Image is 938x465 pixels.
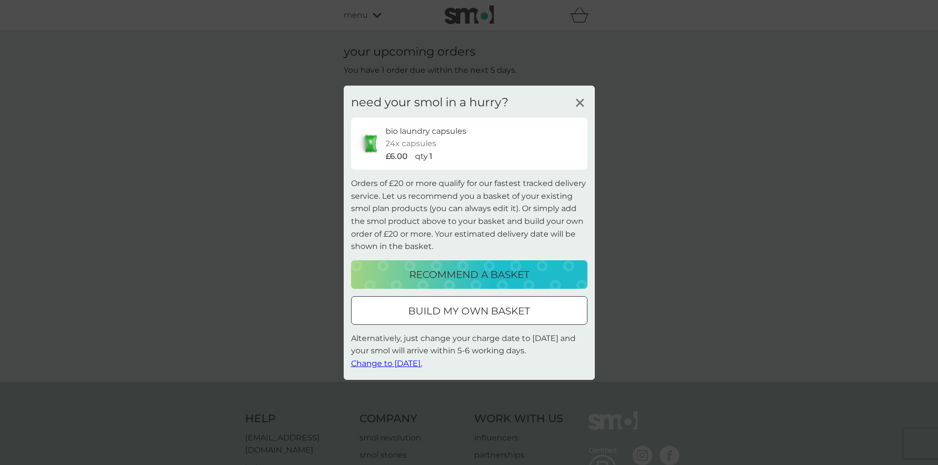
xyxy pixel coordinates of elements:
[351,260,587,289] button: recommend a basket
[351,296,587,325] button: build my own basket
[415,150,428,163] p: qty
[351,359,422,368] span: Change to [DATE].
[351,357,422,370] button: Change to [DATE].
[386,137,436,150] p: 24x capsules
[386,124,466,137] p: bio laundry capsules
[429,150,432,163] p: 1
[351,95,509,109] h3: need your smol in a hurry?
[351,332,587,370] p: Alternatively, just change your charge date to [DATE] and your smol will arrive within 5-6 workin...
[386,150,408,163] p: £6.00
[409,267,529,282] p: recommend a basket
[408,303,530,319] p: build my own basket
[351,177,587,253] p: Orders of £20 or more qualify for our fastest tracked delivery service. Let us recommend you a ba...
